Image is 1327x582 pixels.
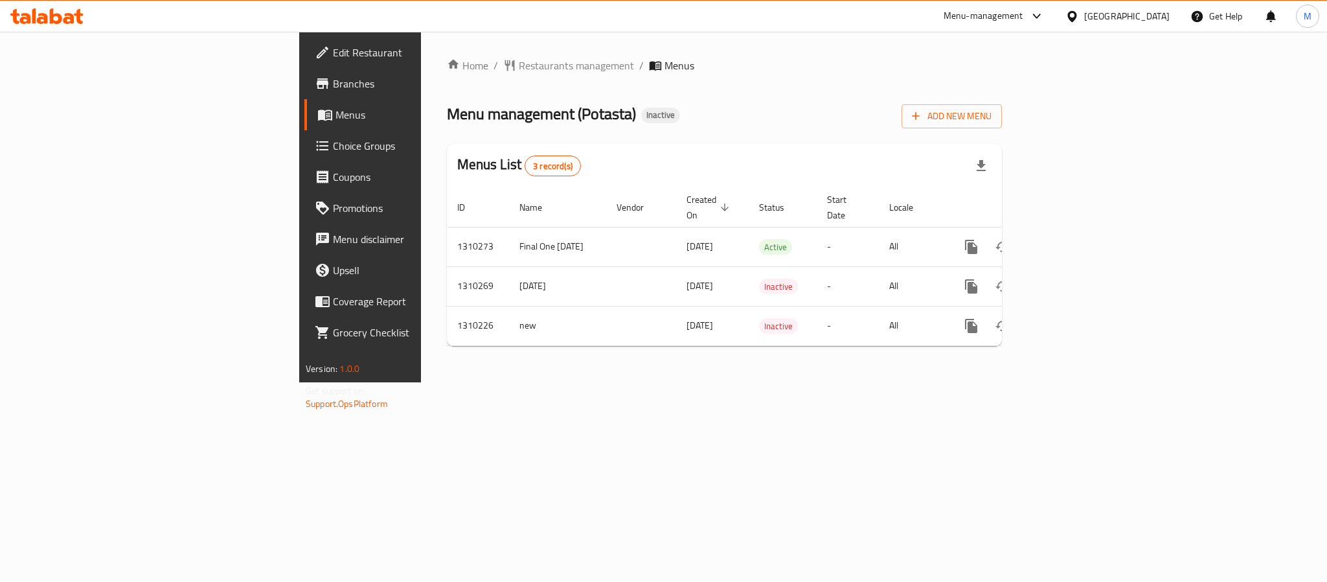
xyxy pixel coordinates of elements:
span: Coupons [333,169,510,185]
a: Menus [304,99,521,130]
li: / [639,58,644,73]
td: [DATE] [509,266,606,306]
span: Menus [664,58,694,73]
td: - [817,227,879,266]
span: Restaurants management [519,58,634,73]
table: enhanced table [447,188,1091,346]
a: Coverage Report [304,286,521,317]
span: Edit Restaurant [333,45,510,60]
span: Coverage Report [333,294,510,309]
a: Restaurants management [503,58,634,73]
a: Coupons [304,161,521,192]
td: Final One [DATE] [509,227,606,266]
a: Branches [304,68,521,99]
span: ID [457,200,482,215]
span: Menus [335,107,510,122]
div: Total records count [525,156,581,176]
span: Add New Menu [912,108,992,124]
span: Inactive [759,279,798,294]
a: Edit Restaurant [304,37,521,68]
div: Menu-management [944,8,1023,24]
span: Promotions [333,200,510,216]
h2: Menus List [457,155,581,176]
button: Add New Menu [902,104,1002,128]
span: M [1304,9,1311,23]
button: Change Status [987,310,1018,342]
span: [DATE] [686,317,713,334]
span: Inactive [641,110,680,121]
button: more [956,231,987,262]
a: Promotions [304,192,521,224]
span: 1.0.0 [339,360,359,377]
span: 3 record(s) [525,160,580,172]
button: more [956,271,987,302]
span: Locale [889,200,930,215]
button: Change Status [987,271,1018,302]
span: [DATE] [686,238,713,255]
td: All [879,266,946,306]
span: Branches [333,76,510,91]
td: All [879,227,946,266]
div: Active [759,239,792,255]
span: Vendor [617,200,661,215]
span: Grocery Checklist [333,325,510,340]
span: Inactive [759,319,798,334]
td: - [817,306,879,345]
td: All [879,306,946,345]
span: Menu management ( Potasta ) [447,99,636,128]
a: Grocery Checklist [304,317,521,348]
td: - [817,266,879,306]
a: Choice Groups [304,130,521,161]
button: Change Status [987,231,1018,262]
div: Export file [966,150,997,181]
span: Menu disclaimer [333,231,510,247]
div: [GEOGRAPHIC_DATA] [1084,9,1170,23]
span: Choice Groups [333,138,510,154]
td: new [509,306,606,345]
div: Inactive [759,318,798,334]
a: Menu disclaimer [304,224,521,255]
div: Inactive [641,108,680,123]
a: Upsell [304,255,521,286]
th: Actions [946,188,1091,227]
span: Status [759,200,801,215]
a: Support.OpsPlatform [306,395,388,412]
span: Start Date [827,192,863,223]
span: Upsell [333,262,510,278]
span: Created On [686,192,733,223]
nav: breadcrumb [447,58,1002,73]
button: more [956,310,987,342]
span: Active [759,240,792,255]
span: Get support on: [306,382,365,399]
span: Version: [306,360,337,377]
span: [DATE] [686,277,713,294]
span: Name [519,200,559,215]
